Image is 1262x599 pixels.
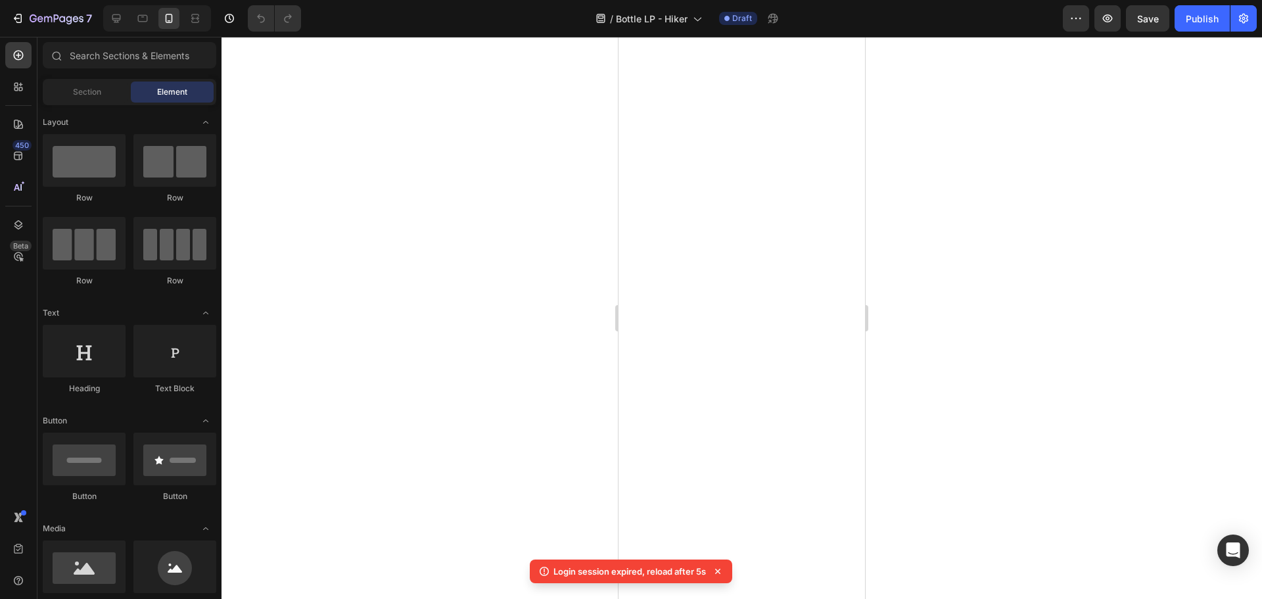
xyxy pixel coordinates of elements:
div: Undo/Redo [248,5,301,32]
button: Publish [1175,5,1230,32]
button: 7 [5,5,98,32]
span: Media [43,523,66,535]
span: Element [157,86,187,98]
span: / [610,12,613,26]
span: Toggle open [195,518,216,539]
div: Button [133,491,216,502]
div: Row [133,275,216,287]
div: Text Block [133,383,216,395]
div: 450 [12,140,32,151]
span: Bottle LP - Hiker [616,12,688,26]
span: Toggle open [195,112,216,133]
p: 7 [86,11,92,26]
span: Layout [43,116,68,128]
span: Button [43,415,67,427]
span: Toggle open [195,410,216,431]
iframe: Design area [619,37,865,599]
div: Open Intercom Messenger [1217,535,1249,566]
button: Save [1126,5,1169,32]
p: Login session expired, reload after 5s [553,565,706,578]
div: Row [43,192,126,204]
div: Beta [10,241,32,251]
div: Heading [43,383,126,395]
span: Text [43,307,59,319]
span: Toggle open [195,302,216,323]
span: Draft [732,12,752,24]
input: Search Sections & Elements [43,42,216,68]
div: Button [43,491,126,502]
div: Row [43,275,126,287]
div: Row [133,192,216,204]
div: Publish [1186,12,1219,26]
span: Section [73,86,101,98]
span: Save [1137,13,1159,24]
